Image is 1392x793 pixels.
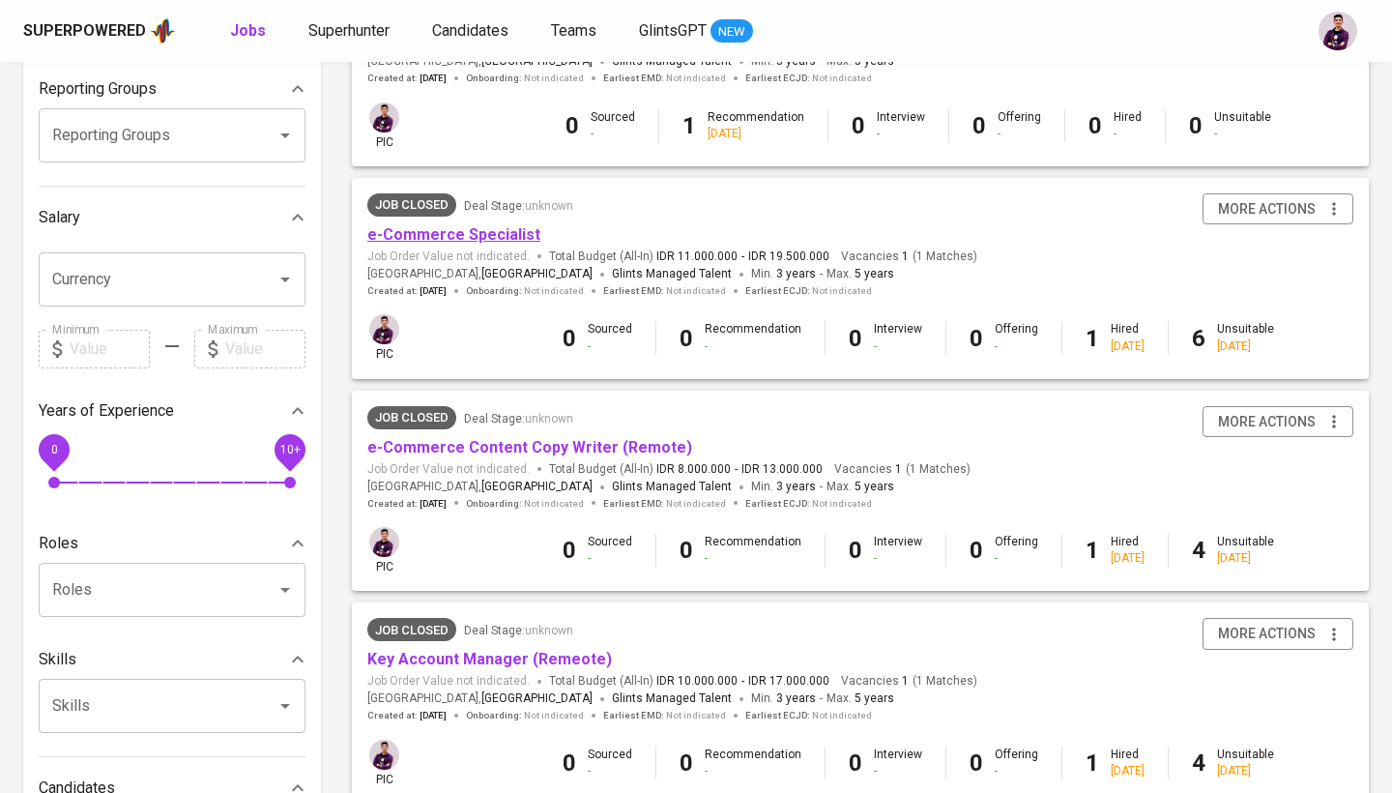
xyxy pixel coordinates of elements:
span: 3 years [776,691,816,705]
span: Not indicated [666,497,726,511]
img: erwin@glints.com [369,527,399,557]
p: Reporting Groups [39,77,157,101]
div: Offering [995,321,1038,354]
img: erwin@glints.com [1319,12,1357,50]
img: app logo [150,16,176,45]
p: Skills [39,648,76,671]
span: IDR 13.000.000 [741,461,823,478]
span: Deal Stage : [464,199,573,213]
button: Open [272,692,299,720]
div: Interview [874,321,922,354]
b: 4 [1192,537,1205,564]
span: [GEOGRAPHIC_DATA] [481,265,593,284]
div: pic [367,312,401,363]
div: Superpowered [23,20,146,43]
span: Not indicated [666,72,726,85]
a: Jobs [230,19,270,44]
b: 0 [972,112,986,139]
b: 1 [1086,325,1099,352]
b: 0 [970,325,983,352]
p: Roles [39,532,78,555]
input: Value [225,330,305,368]
span: Not indicated [812,284,872,298]
b: 6 [1192,325,1205,352]
span: IDR 10.000.000 [656,673,738,690]
span: Onboarding : [466,497,584,511]
span: Total Budget (All-In) [549,461,823,478]
div: Sourced [588,534,632,567]
span: 0 [50,442,57,455]
span: 5 years [855,691,894,705]
div: pic [367,525,401,575]
b: 1 [1086,749,1099,777]
span: [DATE] [420,497,447,511]
div: [DATE] [1217,338,1274,355]
span: Max. [826,480,894,493]
span: GlintsGPT [639,21,707,40]
div: Recommendation [705,534,801,567]
span: 1 [899,673,909,690]
button: Open [272,266,299,293]
span: [GEOGRAPHIC_DATA] , [367,265,593,284]
a: Candidates [432,19,512,44]
span: [DATE] [420,709,447,722]
span: [GEOGRAPHIC_DATA] , [367,478,593,497]
div: - [874,338,922,355]
b: 0 [849,537,862,564]
span: - [820,478,823,497]
span: IDR 8.000.000 [656,461,731,478]
span: Glints Managed Talent [612,267,732,280]
b: 0 [970,749,983,777]
span: Deal Stage : [464,624,573,637]
span: Earliest ECJD : [745,72,872,85]
div: Unsuitable [1217,747,1274,779]
b: 0 [563,325,576,352]
span: Created at : [367,497,447,511]
span: Not indicated [524,72,584,85]
b: 0 [849,325,862,352]
span: 3 years [776,480,816,493]
a: Superpoweredapp logo [23,16,176,45]
a: GlintsGPT NEW [639,19,753,44]
span: IDR 11.000.000 [656,249,738,265]
span: 3 years [776,267,816,280]
div: - [995,763,1038,779]
b: Jobs [230,21,266,40]
b: 0 [970,537,983,564]
span: Max. [826,691,894,705]
div: Roles [39,524,305,563]
span: Onboarding : [466,284,584,298]
span: IDR 17.000.000 [748,673,829,690]
b: 0 [680,749,693,777]
b: 0 [849,749,862,777]
img: erwin@glints.com [369,103,399,132]
div: pic [367,101,401,151]
button: more actions [1203,618,1353,650]
span: [GEOGRAPHIC_DATA] , [367,690,593,709]
div: Offering [995,534,1038,567]
div: Skills [39,640,305,679]
span: more actions [1218,197,1316,221]
div: Interview [874,534,922,567]
div: Hired [1111,321,1145,354]
span: Not indicated [666,284,726,298]
div: Interview [874,747,922,779]
div: Sourced [591,109,635,142]
span: 5 years [855,267,894,280]
b: 1 [1086,537,1099,564]
div: Recommendation [708,109,804,142]
span: - [741,249,744,265]
span: Not indicated [812,72,872,85]
div: Job already placed by Glints [367,406,456,429]
span: unknown [525,199,573,213]
div: - [995,338,1038,355]
span: Created at : [367,709,447,722]
button: Open [272,576,299,603]
button: more actions [1203,406,1353,438]
span: Job Order Value not indicated. [367,673,530,690]
span: Superhunter [308,21,390,40]
div: Unsuitable [1217,321,1274,354]
div: Years of Experience [39,392,305,430]
div: - [1114,126,1142,142]
span: - [741,673,744,690]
